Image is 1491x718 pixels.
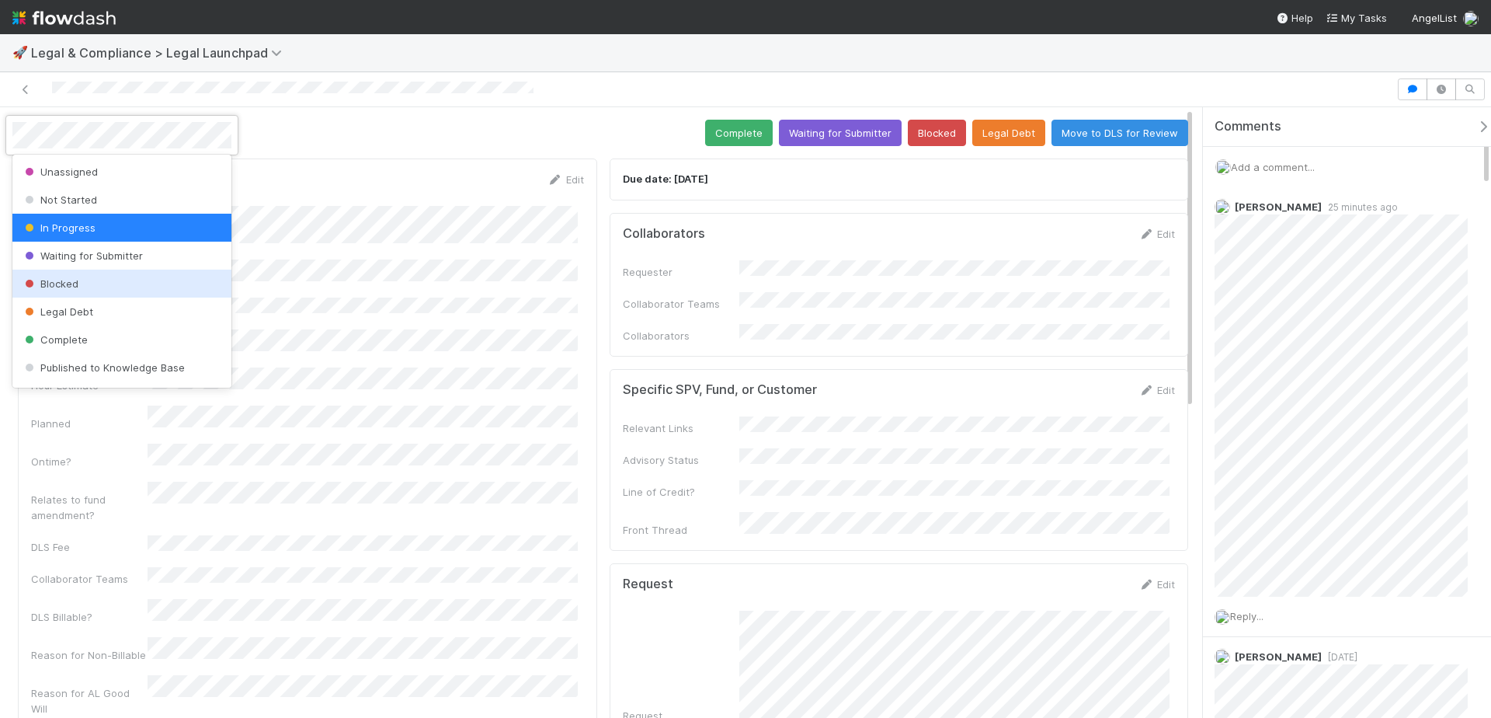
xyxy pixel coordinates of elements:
span: Legal Debt [22,305,93,318]
span: Published to Knowledge Base [22,361,185,374]
span: Waiting for Submitter [22,249,143,262]
span: Not Started [22,193,97,206]
span: Blocked [22,277,78,290]
span: In Progress [22,221,96,234]
span: Complete [22,333,88,346]
span: Unassigned [22,166,98,178]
